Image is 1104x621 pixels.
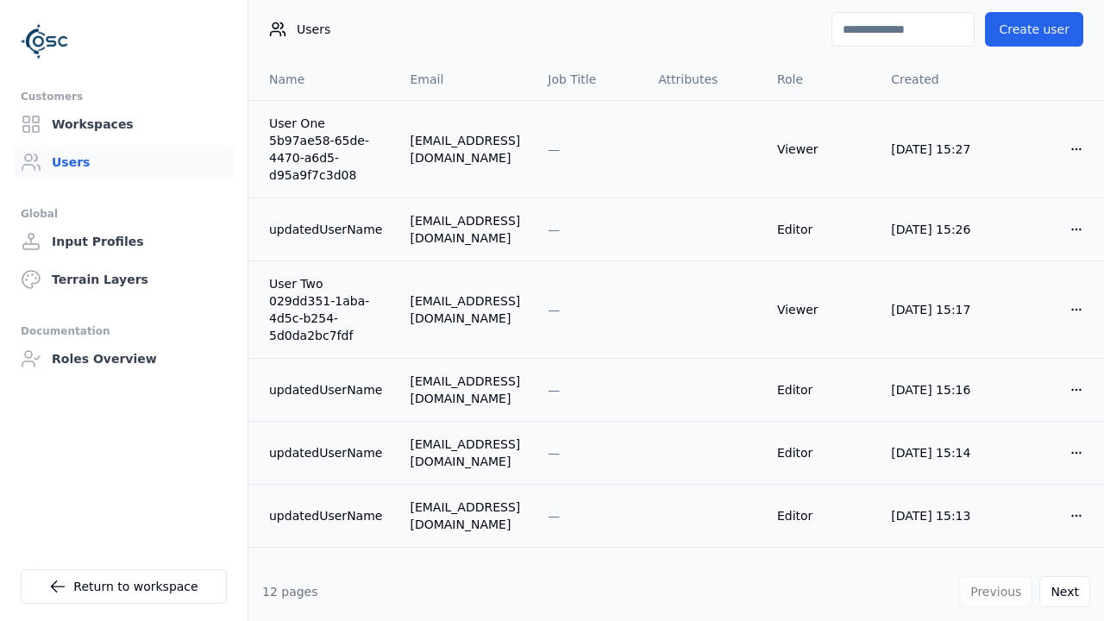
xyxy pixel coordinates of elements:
div: Editor [777,381,863,398]
span: Users [297,21,330,38]
span: — [548,223,560,236]
div: Viewer [777,301,863,318]
th: Attributes [644,59,763,100]
div: [DATE] 15:26 [891,221,979,238]
div: Editor [777,507,863,524]
div: Documentation [21,321,227,342]
div: [EMAIL_ADDRESS][DOMAIN_NAME] [410,373,520,407]
div: [EMAIL_ADDRESS][DOMAIN_NAME] [410,561,520,596]
a: Workspaces [14,107,234,141]
div: [EMAIL_ADDRESS][DOMAIN_NAME] [410,436,520,470]
div: [DATE] 15:27 [891,141,979,158]
a: Users [14,145,234,179]
div: Editor [777,444,863,461]
div: [DATE] 15:14 [891,444,979,461]
div: Editor [777,221,863,238]
span: — [548,383,560,397]
div: [DATE] 15:17 [891,301,979,318]
a: Input Profiles [14,224,234,259]
a: updatedUserName [269,444,382,461]
div: Global [21,204,227,224]
a: updatedUserName [269,221,382,238]
div: [EMAIL_ADDRESS][DOMAIN_NAME] [410,132,520,166]
div: Customers [21,86,227,107]
img: Logo [21,17,69,66]
a: Roles Overview [14,342,234,376]
div: [EMAIL_ADDRESS][DOMAIN_NAME] [410,212,520,247]
span: — [548,446,560,460]
span: 12 pages [262,585,318,599]
div: Viewer [777,141,863,158]
button: Create user [985,12,1083,47]
span: — [548,509,560,523]
div: [DATE] 15:16 [891,381,979,398]
a: Return to workspace [21,569,227,604]
th: Created [877,59,993,100]
a: updatedUserName [269,381,382,398]
div: [EMAIL_ADDRESS][DOMAIN_NAME] [410,292,520,327]
th: Email [396,59,534,100]
a: User Two 029dd351-1aba-4d5c-b254-5d0da2bc7fdf [269,275,382,344]
th: Name [248,59,396,100]
th: Job Title [534,59,644,100]
a: User One 5b97ae58-65de-4470-a6d5-d95a9f7c3d08 [269,115,382,184]
a: Terrain Layers [14,262,234,297]
span: — [548,303,560,317]
button: Next [1039,576,1090,607]
th: Role [763,59,877,100]
a: updatedUserName [269,507,382,524]
div: [DATE] 15:13 [891,507,979,524]
span: — [548,142,560,156]
div: [EMAIL_ADDRESS][DOMAIN_NAME] [410,499,520,533]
